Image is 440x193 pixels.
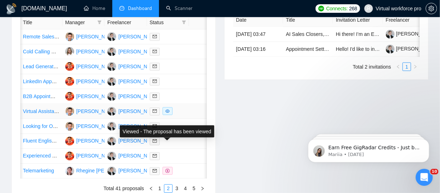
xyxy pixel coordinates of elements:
a: Appointment Setter/Telemarketers Needed [286,46,380,52]
a: 4 [181,185,189,193]
img: LB [107,47,116,56]
img: LB [107,92,116,101]
img: c1AyKq6JICviXaEpkmdqJS9d0fu8cPtAjDADDsaqrL33dmlxerbgAEFrRdAYEnyeyq [386,30,395,39]
button: right [411,63,420,71]
span: mail [153,94,157,98]
a: LinkedIn Appointment Setter Needed [23,79,104,84]
td: [DATE] 03:16 [233,42,283,57]
div: [PERSON_NAME] [76,152,117,160]
a: B2B Appointment Setter – 2‑Week Paid Trial (Potential Ongoing Work) [23,93,178,99]
a: LB[PERSON_NAME] [PERSON_NAME] [107,93,202,99]
a: AI Sales Closers, Appointment Setters, Lead Generation [286,31,410,37]
li: Total 41 proposals [103,184,144,193]
div: [PERSON_NAME] [PERSON_NAME] [118,92,202,100]
div: [PERSON_NAME] [PERSON_NAME] [118,167,202,175]
img: KM [65,77,74,86]
a: 2 [164,185,172,193]
th: Manager [62,16,104,30]
span: filter [180,17,188,28]
div: [PERSON_NAME] [PERSON_NAME] [118,33,202,41]
a: Lead Generation Specialist for eDiscovery and Forensics [23,64,149,69]
span: dashboard [119,6,124,11]
span: left [396,65,400,69]
img: J [65,32,74,41]
li: 1 [155,184,164,193]
div: [PERSON_NAME] [PERSON_NAME] [118,107,202,115]
span: Manager [65,18,94,26]
span: eye [165,109,170,113]
li: Previous Page [147,184,155,193]
td: Appointment Setter/Telemarketers Needed [283,42,333,57]
img: CR [65,47,74,56]
img: J [65,107,74,116]
td: Fluent English Cold Caller Needed from South America [20,134,62,149]
a: CR[PERSON_NAME] [PERSON_NAME] [65,48,160,54]
td: B2B Appointment Setter – 2‑Week Paid Trial (Potential Ongoing Work) [20,89,62,104]
li: 3 [173,184,181,193]
span: filter [96,17,103,28]
button: right [198,184,207,193]
a: homeHome [84,5,105,11]
a: KM[PERSON_NAME] [65,78,117,84]
th: Invitation Letter [333,13,383,27]
span: mail [153,34,157,39]
span: 10 [430,169,439,175]
div: [PERSON_NAME] [76,122,117,130]
button: setting [426,3,437,14]
a: 1 [156,185,164,193]
span: dollar [165,169,170,173]
img: logo [6,3,17,15]
td: AI Sales Closers, Appointment Setters, Lead Generation [283,27,333,42]
a: Experienced CSR for Home/Commercial Services Business [23,153,155,159]
a: LB[PERSON_NAME] [PERSON_NAME] [107,123,202,129]
img: LB [107,32,116,41]
td: Cold Calling Specialist [20,44,62,59]
a: KM[PERSON_NAME] [65,93,117,99]
li: Total 2 invitations [353,63,391,71]
div: [PERSON_NAME] [PERSON_NAME] [118,152,202,160]
img: KM [65,152,74,161]
li: Next Page [411,63,420,71]
td: Looking for Organized Virtual Assistant [20,119,62,134]
img: LB [107,152,116,161]
a: LB[PERSON_NAME] [PERSON_NAME] [107,153,202,159]
div: [PERSON_NAME] [76,137,117,145]
span: mail [153,109,157,113]
span: mail [153,154,157,158]
img: LB [107,107,116,116]
iframe: Intercom notifications message [297,124,440,174]
a: Telemarketing [23,168,54,174]
div: [PERSON_NAME] [PERSON_NAME] [118,77,202,85]
img: LB [107,167,116,176]
li: Previous Page [394,63,403,71]
div: [PERSON_NAME] [76,92,117,100]
a: KM[PERSON_NAME] [65,153,117,159]
button: left [394,63,403,71]
a: Fluent English Cold Caller Needed from [GEOGRAPHIC_DATA] [23,138,164,144]
a: LB[PERSON_NAME] [PERSON_NAME] [107,108,202,114]
a: KM[PERSON_NAME] [65,138,117,144]
div: [PERSON_NAME] [76,107,117,115]
span: filter [182,20,186,25]
a: 1 [403,63,411,71]
img: LB [107,62,116,71]
a: RCRhegine [PERSON_NAME] [65,168,137,173]
div: Viewed - The proposal has been viewed [120,125,214,138]
td: Virtual Assistant for Onboarding and CRM [20,104,62,119]
div: Rhegine [PERSON_NAME] [76,167,137,175]
a: Cold Calling Specialist [23,49,72,54]
a: 5 [190,185,198,193]
img: KM [65,137,74,146]
a: LB[PERSON_NAME] [PERSON_NAME] [107,78,202,84]
div: [PERSON_NAME] [PERSON_NAME] [118,63,202,70]
img: LB [107,77,116,86]
li: 4 [181,184,190,193]
span: right [200,187,205,191]
a: 3 [173,185,181,193]
span: mail [153,64,157,69]
a: J[PERSON_NAME] [65,33,117,39]
td: LinkedIn Appointment Setter Needed [20,74,62,89]
div: [PERSON_NAME] [PERSON_NAME] [118,48,202,55]
td: [DATE] 03:47 [233,27,283,42]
